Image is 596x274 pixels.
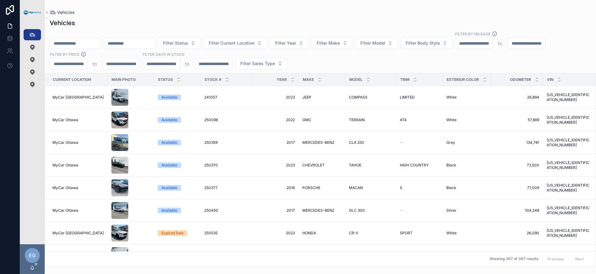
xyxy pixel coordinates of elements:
[204,117,218,122] span: 250098
[447,77,479,82] span: Exterior Color
[349,163,392,168] a: TAHOE
[256,163,295,168] a: 2023
[52,163,78,168] span: MyCar Ottawa
[256,95,295,100] a: 2023
[142,51,184,57] label: Filter Days In Stock
[256,208,295,213] span: 2017
[256,140,295,145] a: 2017
[446,117,457,122] span: White
[510,77,531,82] span: Odometer
[52,185,104,190] a: MyCar Ottawa
[256,185,295,190] a: 2016
[349,231,358,236] span: CR-V
[349,95,392,100] a: COMPASS
[50,19,75,27] h1: Vehicles
[547,115,591,125] a: [US_VEHICLE_IDENTIFICATION_NUMBER]
[349,95,368,100] span: COMPASS
[311,37,353,49] button: Select Button
[204,185,248,190] a: 250377
[302,208,341,213] a: MERCEDES-BENZ
[400,140,439,145] a: --
[158,230,197,236] a: Expired Sale
[52,140,78,145] span: MyCar Ottawa
[349,208,392,213] a: GLC 300
[204,208,218,213] span: 250450
[446,163,456,168] span: Black
[547,205,591,215] a: [US_VEHICLE_IDENTIFICATION_NUMBER]
[400,140,404,145] span: --
[52,117,104,122] a: MyCar Ottawa
[400,208,439,213] a: --
[57,9,75,15] span: Vehicles
[547,228,591,238] a: [US_VEHICLE_IDENTIFICATION_NUMBER]
[360,40,385,46] span: Filter Model
[163,40,188,46] span: Filter Status
[204,95,248,100] a: 241057
[302,163,325,168] span: CHEVROLET
[400,95,439,100] a: LIMITED
[111,77,136,82] span: Main Photo
[349,140,392,145] a: CLA 250
[349,163,361,168] span: TAHOE
[302,95,311,100] span: JEEP
[204,163,218,168] span: 250370
[302,117,341,122] a: GMC
[158,162,197,168] a: Available
[204,163,248,168] a: 250370
[349,77,363,82] span: Model
[494,163,539,168] span: 73,500
[277,77,287,82] span: Year
[494,95,539,100] a: 26,894
[400,185,439,190] a: S
[349,185,392,190] a: MACAN
[93,60,97,68] p: to
[204,140,248,145] a: 250359
[256,117,295,122] a: 2022
[547,183,591,193] span: [US_VEHICLE_IDENTIFICATION_NUMBER]
[24,10,41,15] img: App logo
[400,117,439,122] a: AT4
[317,40,340,46] span: Filter Make
[204,117,248,122] a: 250098
[204,231,218,236] span: 250535
[547,92,591,102] span: [US_VEHICLE_IDENTIFICATION_NUMBER]
[161,230,183,236] div: Expired Sale
[302,117,311,122] span: GMC
[303,77,314,82] span: Make
[256,231,295,236] a: 2023
[52,231,104,236] a: MyCar [GEOGRAPHIC_DATA]
[275,40,296,46] span: Filter Year
[52,95,104,100] span: MyCar [GEOGRAPHIC_DATA]
[270,37,309,49] button: Select Button
[455,31,490,37] label: Filter By Mileage
[204,185,218,190] span: 250377
[302,140,341,145] a: MERCEDES-BENZ
[494,140,539,145] span: 134,781
[400,95,415,100] span: LIMITED
[235,58,288,69] button: Select Button
[446,163,487,168] a: Black
[494,185,539,190] a: 77,009
[204,95,217,100] span: 241057
[490,257,538,262] span: Showing 367 of 367 results
[302,95,341,100] a: JEEP
[446,208,457,213] span: Silver
[446,185,456,190] span: Black
[161,140,177,145] div: Available
[400,231,439,236] a: SPORT
[494,231,539,236] a: 26,090
[406,40,440,46] span: Filter Body Style
[547,138,591,148] a: [US_VEHICLE_IDENTIFICATION_NUMBER]
[400,163,429,168] span: HIGH COUNTRY
[209,40,255,46] span: Filter Current Location
[302,208,335,213] span: MERCEDES-BENZ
